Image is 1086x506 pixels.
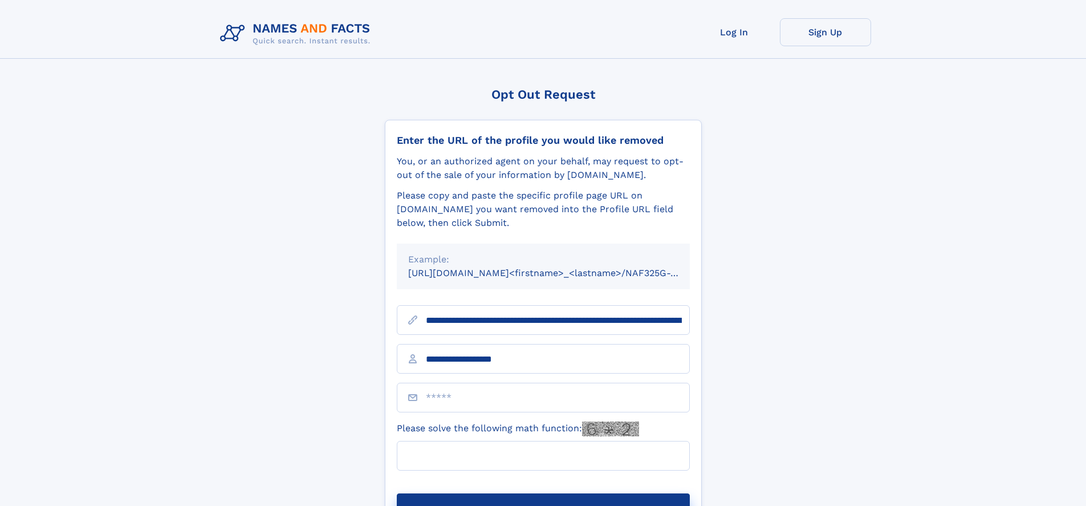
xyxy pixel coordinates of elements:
[408,268,711,278] small: [URL][DOMAIN_NAME]<firstname>_<lastname>/NAF325G-xxxxxxxx
[408,253,678,266] div: Example:
[397,422,639,436] label: Please solve the following math function:
[397,155,690,182] div: You, or an authorized agent on your behalf, may request to opt-out of the sale of your informatio...
[397,189,690,230] div: Please copy and paste the specific profile page URL on [DOMAIN_NAME] you want removed into the Pr...
[215,18,380,49] img: Logo Names and Facts
[780,18,871,46] a: Sign Up
[397,134,690,147] div: Enter the URL of the profile you would like removed
[385,87,702,102] div: Opt Out Request
[689,18,780,46] a: Log In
